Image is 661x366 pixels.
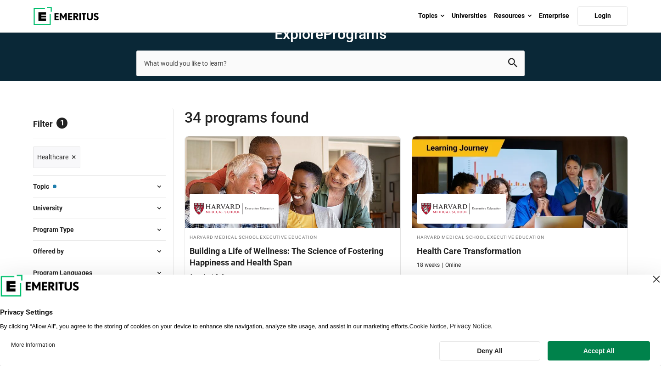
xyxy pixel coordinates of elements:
[33,268,100,278] span: Program Languages
[33,246,71,256] span: Offered by
[412,136,627,228] img: Health Care Transformation | Online Healthcare Course
[33,223,166,236] button: Program Type
[508,60,517,69] a: search
[417,261,440,269] p: 18 weeks
[33,244,166,258] button: Offered by
[137,119,166,131] a: Reset all
[323,25,387,43] span: Programs
[212,273,230,281] p: Online
[194,198,274,219] img: Harvard Medical School Executive Education
[417,233,623,241] h4: Harvard Medical School Executive Education
[33,108,166,139] p: Filter
[412,136,627,286] a: Healthcare Course by Harvard Medical School Executive Education - August 14, 2025 Harvard Medical...
[421,198,501,219] img: Harvard Medical School Executive Education
[190,233,396,241] h4: Harvard Medical School Executive Education
[33,266,166,280] button: Program Languages
[33,181,56,191] span: Topic
[33,146,80,168] a: Healthcare ×
[72,151,76,164] span: ×
[37,152,68,162] span: Healthcare
[190,245,396,268] h4: Building a Life of Wellness: The Science of Fostering Happiness and Health Span
[577,6,628,26] a: Login
[185,136,400,228] img: Building a Life of Wellness: The Science of Fostering Happiness and Health Span | Online Healthca...
[417,274,623,282] p: Starts on:
[56,118,67,129] span: 1
[33,201,166,215] button: University
[508,58,517,68] button: search
[33,225,81,235] span: Program Type
[442,261,461,269] p: Online
[417,245,623,257] h4: Health Care Transformation
[136,51,525,76] input: search-page
[136,25,525,43] h1: Explore
[185,108,406,127] span: 34 Programs found
[185,136,400,298] a: Healthcare Course by Harvard Medical School Executive Education - August 14, 2025 Harvard Medical...
[33,180,166,193] button: Topic
[441,274,457,281] span: [DATE]
[33,203,70,213] span: University
[190,273,209,281] p: 6 weeks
